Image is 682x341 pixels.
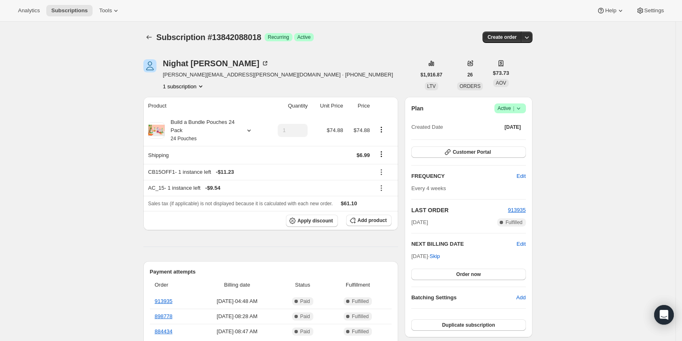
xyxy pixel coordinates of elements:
span: LTV [427,83,436,89]
div: Nighat [PERSON_NAME] [163,59,270,67]
a: 913935 [508,207,526,213]
span: $6.99 [356,152,370,158]
span: Help [605,7,616,14]
span: Order now [456,271,481,278]
button: Shipping actions [375,150,388,159]
span: Settings [644,7,664,14]
span: Billing date [198,281,276,289]
span: Edit [517,172,526,180]
span: Active [498,104,523,112]
a: 898778 [155,313,172,319]
span: Create order [487,34,517,40]
button: Product actions [163,82,205,90]
div: AC_15 - 1 instance left [148,184,370,192]
button: Help [592,5,629,16]
h2: NEXT BILLING DATE [411,240,517,248]
span: Subscriptions [51,7,88,14]
th: Shipping [143,146,267,164]
span: | [513,105,514,112]
button: Customer Portal [411,146,526,158]
span: Fulfilled [505,219,522,226]
span: Paid [300,313,310,320]
span: [DATE] · 08:47 AM [198,328,276,336]
button: Analytics [13,5,45,16]
th: Unit Price [310,97,345,115]
h2: Payment attempts [150,268,392,276]
span: Analytics [18,7,40,14]
span: Nighat Naqvi [143,59,156,72]
span: - $11.23 [216,168,234,176]
a: 913935 [155,298,172,304]
button: Subscriptions [46,5,93,16]
button: [DATE] [500,121,526,133]
button: Edit [517,240,526,248]
button: Order now [411,269,526,280]
span: Status [281,281,324,289]
button: Subscriptions [143,31,155,43]
span: Fulfilled [352,298,369,305]
span: AOV [496,80,506,86]
span: [DATE] · 08:28 AM [198,312,276,321]
span: [DATE] · [411,253,440,259]
span: Active [297,34,311,40]
h2: LAST ORDER [411,206,508,214]
a: 884434 [155,328,172,334]
h2: FREQUENCY [411,172,517,180]
span: $73.73 [493,69,509,77]
button: Add [511,291,530,304]
span: ORDERS [460,83,480,89]
span: 26 [467,72,473,78]
button: 913935 [508,206,526,214]
span: [PERSON_NAME][EMAIL_ADDRESS][PERSON_NAME][DOMAIN_NAME] · [PHONE_NUMBER] [163,71,393,79]
small: 24 Pouches [171,136,197,141]
span: Sales tax (if applicable) is not displayed because it is calculated with each new order. [148,201,333,206]
button: Duplicate subscription [411,319,526,331]
span: $74.88 [353,127,370,133]
h6: Batching Settings [411,294,516,302]
div: Open Intercom Messenger [654,305,674,325]
span: Skip [430,252,440,260]
span: Apply discount [297,218,333,224]
span: Paid [300,298,310,305]
span: Duplicate subscription [442,322,495,328]
span: Created Date [411,123,443,131]
button: Tools [94,5,125,16]
button: Product actions [375,125,388,134]
span: Subscription #13842088018 [156,33,261,42]
h2: Plan [411,104,424,112]
span: Add [516,294,526,302]
button: Apply discount [286,215,338,227]
span: Customer Portal [453,149,491,155]
span: [DATE] [505,124,521,130]
span: $1,916.87 [421,72,442,78]
button: $1,916.87 [416,69,447,81]
span: $61.10 [341,200,357,206]
th: Price [346,97,372,115]
span: [DATE] · 04:48 AM [198,297,276,305]
th: Product [143,97,267,115]
span: [DATE] [411,218,428,227]
th: Quantity [266,97,310,115]
th: Order [150,276,196,294]
span: Add product [358,217,387,224]
span: $74.88 [327,127,343,133]
span: Tools [99,7,112,14]
button: Skip [425,250,445,263]
span: Recurring [268,34,289,40]
span: Paid [300,328,310,335]
span: Fulfilled [352,313,369,320]
span: Fulfillment [329,281,387,289]
button: Add product [346,215,392,226]
button: Settings [631,5,669,16]
div: Build a Bundle Pouches 24 Pack [165,118,238,143]
button: Create order [483,31,521,43]
button: 26 [462,69,478,81]
span: - $9.54 [205,184,220,192]
div: CB15OFF1 - 1 instance left [148,168,370,176]
span: Every 4 weeks [411,185,446,191]
button: Edit [512,170,530,183]
span: Fulfilled [352,328,369,335]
